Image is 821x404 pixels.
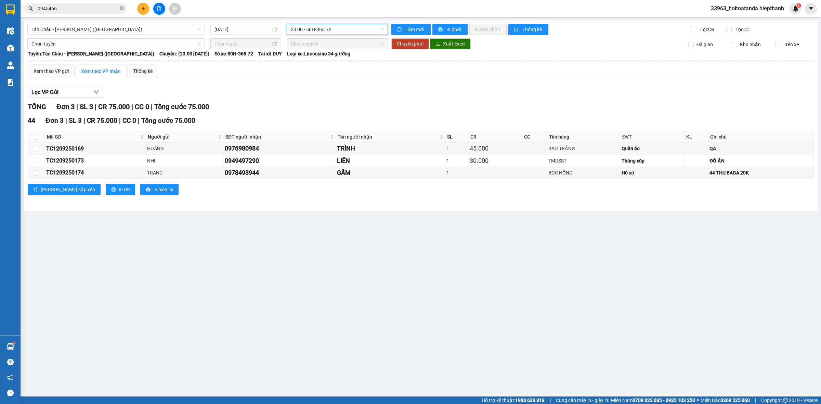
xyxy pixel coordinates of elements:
span: Lọc CC [733,26,751,33]
button: printerIn DS [106,184,135,195]
span: Hỗ trợ kỹ thuật: [482,396,545,404]
span: message [7,390,14,396]
button: downloadXuất Excel [430,38,471,49]
td: LIÊN [336,155,445,167]
td: 0949497290 [224,155,336,167]
button: caret-down [805,3,817,15]
div: 1 [446,169,467,177]
th: KL [685,131,709,143]
div: 0976980984 [225,144,335,153]
th: Ghi chú [708,131,814,143]
img: solution-icon [7,79,14,86]
td: TRÌNH [336,143,445,155]
span: Thống kê [522,26,543,33]
strong: 0708 023 035 - 0935 103 250 [633,398,695,403]
span: Loại xe: Limousine 34 giường [287,50,350,57]
div: Quần áo [622,145,683,152]
b: Công Ty xe khách HIỆP THÀNH [24,5,81,47]
img: logo-vxr [6,4,15,15]
button: Chuyển phơi [391,38,429,49]
div: BỌC HỒNG [548,169,619,177]
div: TMUSST [548,157,619,165]
span: Kho nhận [737,41,764,48]
span: question-circle [7,359,14,365]
span: CC 0 [135,103,149,111]
button: printerIn phơi [432,24,468,35]
button: aim [169,3,181,15]
div: 1 [446,145,467,152]
span: Cung cấp máy in - giấy in: [556,396,609,404]
span: | [138,117,140,125]
b: Tuyến: Tân Châu - [PERSON_NAME] ([GEOGRAPHIC_DATA]) [28,51,154,56]
span: | [550,396,551,404]
span: Trên xe [781,41,802,48]
div: ĐỒ ĂN [709,157,812,165]
div: Xem theo VP gửi [34,67,69,75]
span: plus [141,6,146,11]
span: Xuất Excel [443,40,465,48]
img: warehouse-icon [7,44,14,52]
span: search [28,6,33,11]
span: Tân Châu - Hồ Chí Minh (Giường) [31,24,201,35]
div: 45.000 [470,144,521,153]
span: Đã giao [694,41,716,48]
td: 0976980984 [224,143,336,155]
span: Chọn tuyến [31,39,201,49]
span: | [76,103,78,111]
button: Lọc VP Gửi [28,87,103,98]
span: SĐT người nhận [225,133,329,141]
span: file-add [157,6,161,11]
span: bar-chart [514,27,520,32]
input: Tìm tên, số ĐT hoặc mã đơn [38,5,118,12]
button: sort-ascending[PERSON_NAME] sắp xếp [28,184,101,195]
span: | [151,103,153,111]
td: GẤM [336,167,445,179]
span: | [131,103,133,111]
div: TRANG [147,169,222,177]
span: Miền Nam [611,396,695,404]
div: Xem theo VP nhận [81,67,121,75]
div: HOÀNG [147,145,222,152]
th: ĐVT [621,131,685,143]
span: printer [146,187,151,193]
div: Thống kê [133,67,153,75]
div: 44 THU BAGA 20K [709,169,812,177]
span: caret-down [808,5,814,12]
span: Số xe: 50H-365.72 [214,50,253,57]
button: In đơn chọn [469,24,507,35]
span: Làm mới [405,26,425,33]
div: TRÌNH [337,144,444,153]
div: NHI [147,157,222,165]
span: Tổng cước 75.000 [141,117,195,125]
span: Lọc CR [698,26,715,33]
span: Lọc VP Gửi [31,88,58,96]
span: close-circle [120,6,124,10]
span: Miền Bắc [701,396,750,404]
input: Chọn ngày [214,40,271,48]
th: CR [469,131,522,143]
div: 1 [446,157,467,165]
span: CR 75.000 [87,117,117,125]
span: 44 [28,117,35,125]
span: sync [397,27,403,32]
th: CC [522,131,547,143]
td: TC1209250169 [45,143,146,155]
img: icon-new-feature [793,5,799,12]
div: 0978493944 [225,168,335,178]
span: | [755,396,756,404]
span: | [119,117,121,125]
span: down [94,89,99,95]
span: [PERSON_NAME] sắp xếp [41,186,95,193]
span: | [65,117,67,125]
img: warehouse-icon [7,343,14,350]
span: sort-ascending [33,187,38,193]
td: TC1209250173 [45,155,146,167]
span: Đơn 3 [56,103,75,111]
span: Người gửi [148,133,217,141]
div: TC1209250173 [46,156,145,165]
span: printer [438,27,444,32]
span: Chuyến: (23:00 [DATE]) [159,50,209,57]
div: LIÊN [337,156,444,166]
span: SL 3 [80,103,93,111]
span: ⚪️ [697,399,699,402]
